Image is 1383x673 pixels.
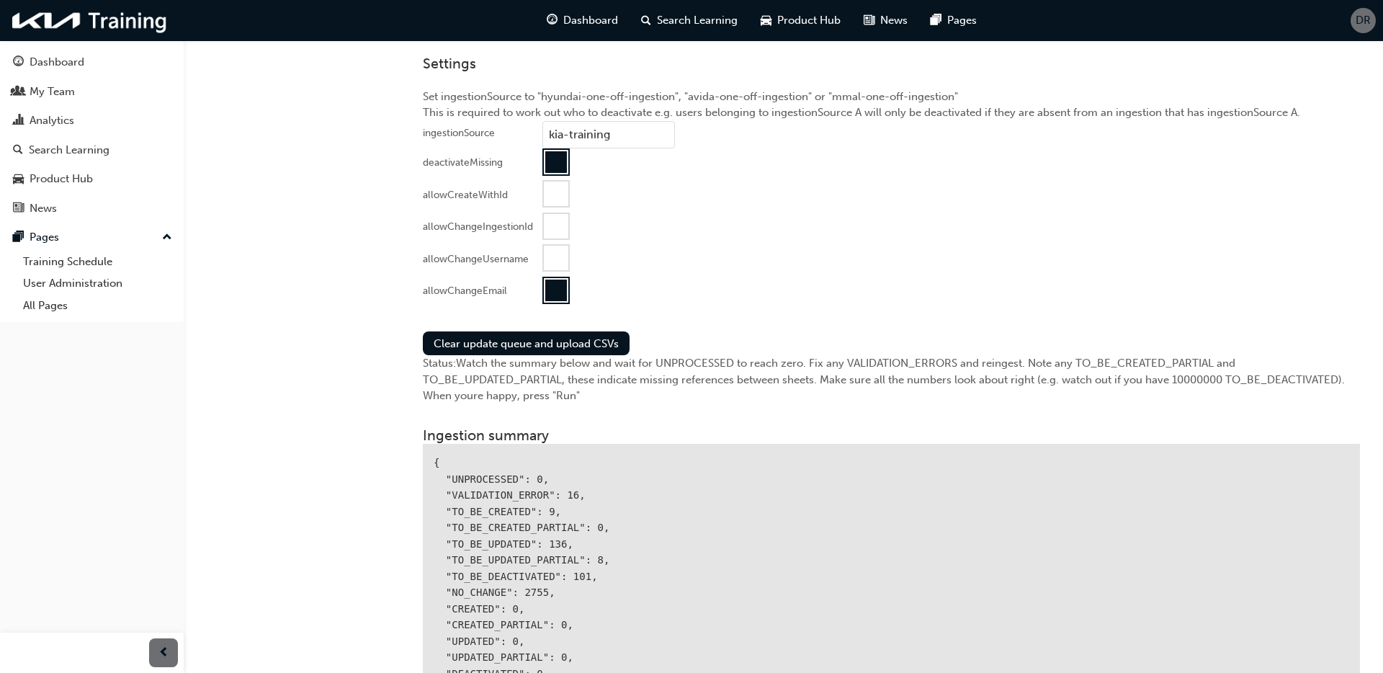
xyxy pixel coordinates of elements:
[13,173,24,186] span: car-icon
[158,644,169,662] span: prev-icon
[563,12,618,29] span: Dashboard
[423,331,630,355] button: Clear update queue and upload CSVs
[423,427,1360,444] h3: Ingestion summary
[7,6,173,35] img: kia-training
[641,12,651,30] span: search-icon
[17,251,178,273] a: Training Schedule
[13,144,23,157] span: search-icon
[1351,8,1376,33] button: DR
[13,115,24,128] span: chart-icon
[6,224,178,251] button: Pages
[423,284,507,298] div: allowChangeEmail
[411,44,1371,320] div: Set ingestionSource to "hyundai-one-off-ingestion", "avida-one-off-ingestion" or "mmal-one-off-in...
[6,46,178,224] button: DashboardMy TeamAnalyticsSearch LearningProduct HubNews
[423,355,1360,404] div: Status: Watch the summary below and wait for UNPROCESSED to reach zero. Fix any VALIDATION_ERRORS...
[13,86,24,99] span: people-icon
[777,12,841,29] span: Product Hub
[947,12,977,29] span: Pages
[6,166,178,192] a: Product Hub
[30,84,75,100] div: My Team
[13,231,24,244] span: pages-icon
[30,200,57,217] div: News
[30,112,74,129] div: Analytics
[6,49,178,76] a: Dashboard
[30,229,59,246] div: Pages
[880,12,908,29] span: News
[162,228,172,247] span: up-icon
[13,202,24,215] span: news-icon
[30,171,93,187] div: Product Hub
[423,126,495,141] div: ingestionSource
[1356,12,1371,29] span: DR
[542,121,675,148] input: ingestionSource
[657,12,738,29] span: Search Learning
[6,107,178,134] a: Analytics
[423,55,1360,72] h3: Settings
[17,272,178,295] a: User Administration
[30,54,84,71] div: Dashboard
[29,142,109,159] div: Search Learning
[535,6,630,35] a: guage-iconDashboard
[919,6,988,35] a: pages-iconPages
[852,6,919,35] a: news-iconNews
[630,6,749,35] a: search-iconSearch Learning
[547,12,558,30] span: guage-icon
[423,220,533,234] div: allowChangeIngestionId
[423,188,508,202] div: allowCreateWithId
[864,12,874,30] span: news-icon
[17,295,178,317] a: All Pages
[13,56,24,69] span: guage-icon
[423,156,503,170] div: deactivateMissing
[931,12,941,30] span: pages-icon
[6,79,178,105] a: My Team
[761,12,771,30] span: car-icon
[423,252,529,267] div: allowChangeUsername
[6,195,178,222] a: News
[749,6,852,35] a: car-iconProduct Hub
[6,137,178,164] a: Search Learning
